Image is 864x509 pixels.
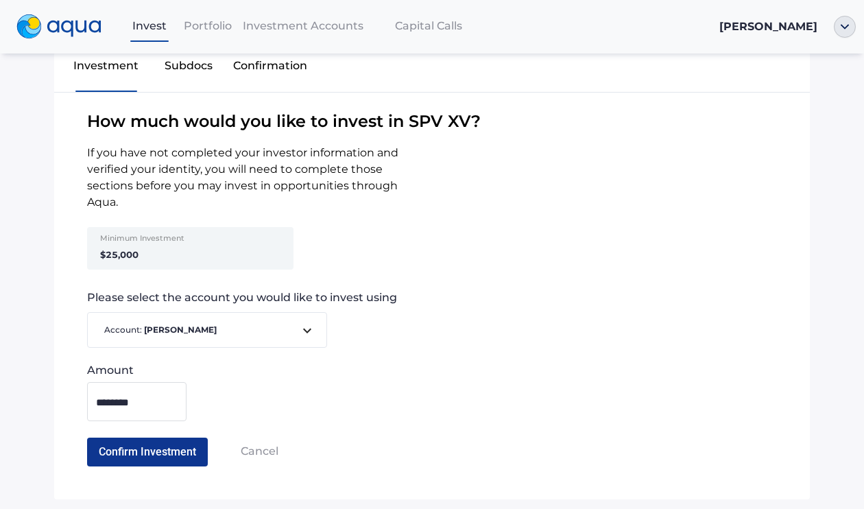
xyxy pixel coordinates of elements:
[184,19,232,32] span: Portfolio
[395,19,462,32] span: Capital Calls
[241,445,278,458] span: Cancel
[99,324,299,337] span: Account:
[8,11,121,43] a: logo
[719,20,817,33] span: [PERSON_NAME]
[243,19,363,32] span: Investment Accounts
[87,292,810,304] span: Please select the account you would like to invest using
[54,109,810,134] span: How much would you like to invest in SPV XV ?
[87,438,208,466] button: Confirm Investment
[178,12,237,40] a: Portfolio
[230,47,312,91] button: Confirmation
[100,234,188,246] div: Minimum Investment
[834,16,856,38] img: ellipse
[369,12,488,40] a: Capital Calls
[237,12,369,40] a: Investment Accounts
[54,145,432,211] span: If you have not completed your investor information and verified your identity, you will need to ...
[16,14,101,39] img: logo
[65,47,147,91] button: Investment
[100,249,139,260] strong: $25,000
[144,324,217,335] b: [PERSON_NAME]
[87,364,187,377] div: Amount
[147,47,230,91] button: Subdocs
[132,19,167,32] span: Invest
[121,12,178,40] a: Invest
